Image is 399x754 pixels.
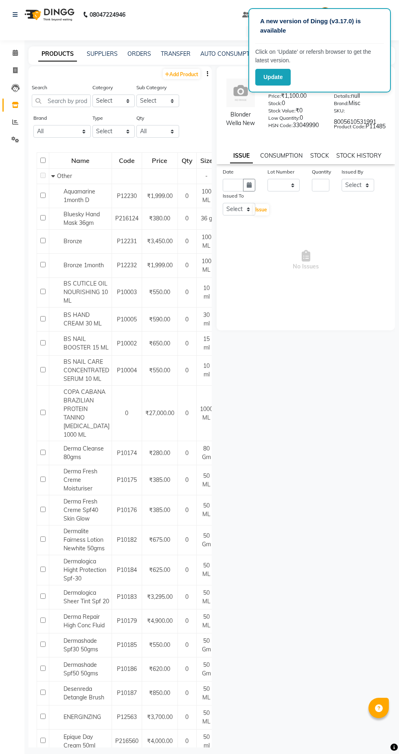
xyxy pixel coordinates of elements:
[64,661,98,677] span: Dermashade Spf50 50gms
[64,188,95,204] span: Aquamarine 1month D
[21,3,77,26] img: logo
[64,388,110,438] span: COPA CABANA BRAZILIAN PROTEIN TANINO [MEDICAL_DATA] 1000 ML
[117,340,137,347] span: P10002
[203,733,210,749] span: 50 ml
[92,84,113,91] label: Category
[202,562,210,578] span: 50 ML
[185,617,189,624] span: 0
[268,99,322,110] div: 0
[127,50,151,57] a: ORDERS
[117,262,137,269] span: P12232
[334,106,387,126] div: 8005610531991
[117,665,137,673] span: P10186
[161,50,191,57] a: TRANSFER
[334,122,387,134] div: P11485
[147,262,173,269] span: ₹1,999.00
[117,689,137,697] span: P10187
[64,262,104,269] span: Bronze 1month
[149,641,170,648] span: ₹550.00
[64,685,104,701] span: Desenreda Detangle Brush
[117,316,137,323] span: P10005
[185,340,189,347] span: 0
[185,713,189,721] span: 0
[255,69,291,86] button: Update
[112,153,141,168] div: Code
[205,172,208,180] span: -
[64,445,104,461] span: Derma Cleanse 80gms
[318,7,332,22] img: Ajay Choudhary
[268,107,296,114] label: Stock Value:
[185,288,189,296] span: 0
[202,532,211,548] span: 50 Gm
[268,106,322,118] div: ₹0
[136,84,167,91] label: Sub Category
[145,409,174,417] span: ₹27,000.00
[64,237,82,245] span: Bronze
[260,17,379,35] p: A new version of Dingg (v3.17.0) is available
[117,713,137,721] span: P12563
[117,288,137,296] span: P10003
[117,536,137,543] span: P10182
[203,335,210,351] span: 15 ml
[268,114,300,122] label: Low Quantity:
[149,215,170,222] span: ₹380.00
[50,153,111,168] div: Name
[185,506,189,514] span: 0
[310,152,329,159] a: STOCK
[117,367,137,374] span: P10004
[32,95,91,107] input: Search by product name or code
[185,215,189,222] span: 0
[64,468,97,492] span: Derma Fresh Creme Moisturiser
[268,92,322,103] div: ₹1,100.00
[202,685,210,701] span: 50 ML
[147,192,173,200] span: ₹1,999.00
[149,566,170,574] span: ₹625.00
[202,472,210,488] span: 50 ML
[185,593,189,600] span: 0
[185,566,189,574] span: 0
[185,737,189,745] span: 0
[149,449,170,457] span: ₹280.00
[200,50,260,57] a: AUTO CONSUMPTION
[64,528,105,552] span: Dermalite Fairness Lotion Newhite 50gms
[185,641,189,648] span: 0
[51,172,57,180] span: Collapse Row
[117,449,137,457] span: P10174
[149,689,170,697] span: ₹850.00
[268,121,322,132] div: 33049990
[253,204,269,215] button: Issue
[149,288,170,296] span: ₹550.00
[64,211,100,226] span: Bluesky Hand Mask 36gm
[163,69,200,79] a: Add Product
[147,593,173,600] span: ₹3,295.00
[185,262,189,269] span: 0
[147,617,173,624] span: ₹4,900.00
[223,192,244,200] label: Issued To
[185,665,189,673] span: 0
[255,207,267,213] span: Issue
[230,149,253,163] a: ISSUE
[64,637,98,653] span: Dermashade Spf30 50gms
[117,237,137,245] span: P12231
[255,48,384,65] p: Click on ‘Update’ or refersh browser to get the latest version.
[185,476,189,484] span: 0
[365,721,391,746] iframe: chat widget
[147,713,173,721] span: ₹3,700.00
[185,536,189,543] span: 0
[202,589,210,605] span: 50 ML
[92,114,103,122] label: Type
[202,709,210,725] span: 50 ML
[268,100,282,107] label: Stock:
[334,123,366,130] label: Product Code:
[267,168,294,176] label: Lot Number
[185,192,189,200] span: 0
[185,689,189,697] span: 0
[117,192,137,200] span: P12230
[268,122,293,129] label: HSN Code:
[64,280,108,304] span: BS CUTICLE OIL NOURISHING 10 ML
[117,566,137,574] span: P10184
[223,168,234,176] label: Date
[225,110,256,127] div: Blonder Wella New
[202,257,211,273] span: 100 ML
[200,405,213,421] span: 1000 ML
